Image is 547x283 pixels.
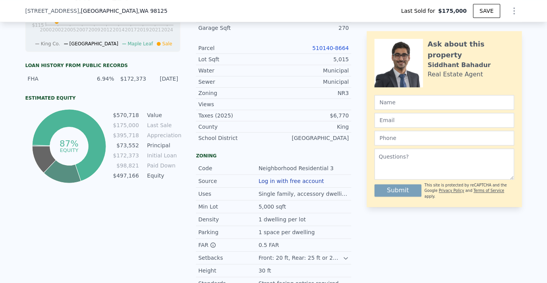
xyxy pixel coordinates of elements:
tspan: 2002 [52,27,64,33]
div: Parcel [198,44,273,52]
div: Municipal [273,67,349,74]
span: [STREET_ADDRESS] [25,7,79,15]
input: Email [374,113,514,128]
td: $175,000 [113,121,139,129]
span: $175,000 [438,7,467,15]
div: $172,373 [119,75,146,83]
td: Paid Down [145,161,180,170]
div: FHA [28,75,82,83]
div: This site is protected by reCAPTCHA and the Google and apply. [424,183,514,199]
div: 1 space per dwelling [258,228,316,236]
div: Min Lot [198,203,258,211]
td: Initial Loan [145,151,180,160]
div: Front: 20 ft, Rear: 25 ft or 20% of lot depth (min. 10 ft), Side: 5 ft [258,254,343,262]
div: Loan history from public records [25,62,180,69]
div: County [198,123,273,131]
div: Zoning [198,89,273,97]
a: 510140-8664 [312,45,349,51]
div: [DATE] [151,75,178,83]
div: Siddhant Bahadur [428,60,491,70]
div: Code [198,164,258,172]
td: $172,373 [113,151,139,160]
div: 6.94% [87,75,114,83]
div: Municipal [273,78,349,86]
td: Value [145,111,180,119]
td: Last Sale [145,121,180,129]
tspan: equity [60,147,78,153]
div: Neighborhood Residential 3 [258,164,335,172]
button: SAVE [473,4,500,18]
div: School District [198,134,273,142]
div: Views [198,100,273,108]
input: Name [374,95,514,110]
div: FAR [198,241,258,249]
span: King Co. [41,41,60,47]
td: $73,552 [113,141,139,150]
tspan: 2017 [125,27,137,33]
tspan: 2000 [40,27,52,33]
div: Estimated Equity [25,95,180,101]
div: Uses [198,190,258,198]
div: Garage Sqft [198,24,273,32]
span: , [GEOGRAPHIC_DATA] [79,7,168,15]
div: 0.5 FAR [258,241,280,249]
div: Sewer [198,78,273,86]
div: 5,000 sqft [258,203,287,211]
a: Terms of Service [473,188,504,193]
span: [GEOGRAPHIC_DATA] [69,41,118,47]
tspan: $115 [32,22,44,28]
button: Submit [374,184,421,197]
div: Height [198,267,258,274]
tspan: 2014 [113,27,125,33]
td: $497,166 [113,171,139,180]
div: Single family, accessory dwellings. [258,190,349,198]
tspan: 2012 [100,27,113,33]
button: Show Options [506,3,522,19]
td: $98,821 [113,161,139,170]
div: Source [198,177,258,185]
div: NR3 [273,89,349,97]
span: , WA 98125 [138,8,167,14]
div: Density [198,216,258,223]
td: Principal [145,141,180,150]
div: 270 [273,24,349,32]
div: Parking [198,228,258,236]
span: Sale [162,41,172,47]
tspan: 2009 [88,27,100,33]
div: Setbacks [198,254,258,262]
div: Zoning [196,153,351,159]
div: 5,015 [273,55,349,63]
tspan: 87% [59,139,78,148]
tspan: 2019 [137,27,149,33]
div: King [273,123,349,131]
tspan: 2024 [161,27,173,33]
a: Privacy Policy [439,188,464,193]
div: $6,770 [273,112,349,119]
td: $570,718 [113,111,139,119]
span: Last Sold for [401,7,438,15]
div: [GEOGRAPHIC_DATA] [273,134,349,142]
td: Appreciation [145,131,180,140]
div: 30 ft [258,267,272,274]
div: Water [198,67,273,74]
div: Real Estate Agent [428,70,483,79]
tspan: 2021 [149,27,161,33]
td: Equity [145,171,180,180]
tspan: 2007 [76,27,88,33]
div: Lot Sqft [198,55,273,63]
td: $395,718 [113,131,139,140]
span: Maple Leaf [128,41,153,47]
button: Log in with free account [258,178,324,184]
div: Taxes (2025) [198,112,273,119]
div: 1 dwelling per lot [258,216,307,223]
tspan: 2005 [64,27,76,33]
div: Ask about this property [428,39,514,60]
input: Phone [374,131,514,145]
